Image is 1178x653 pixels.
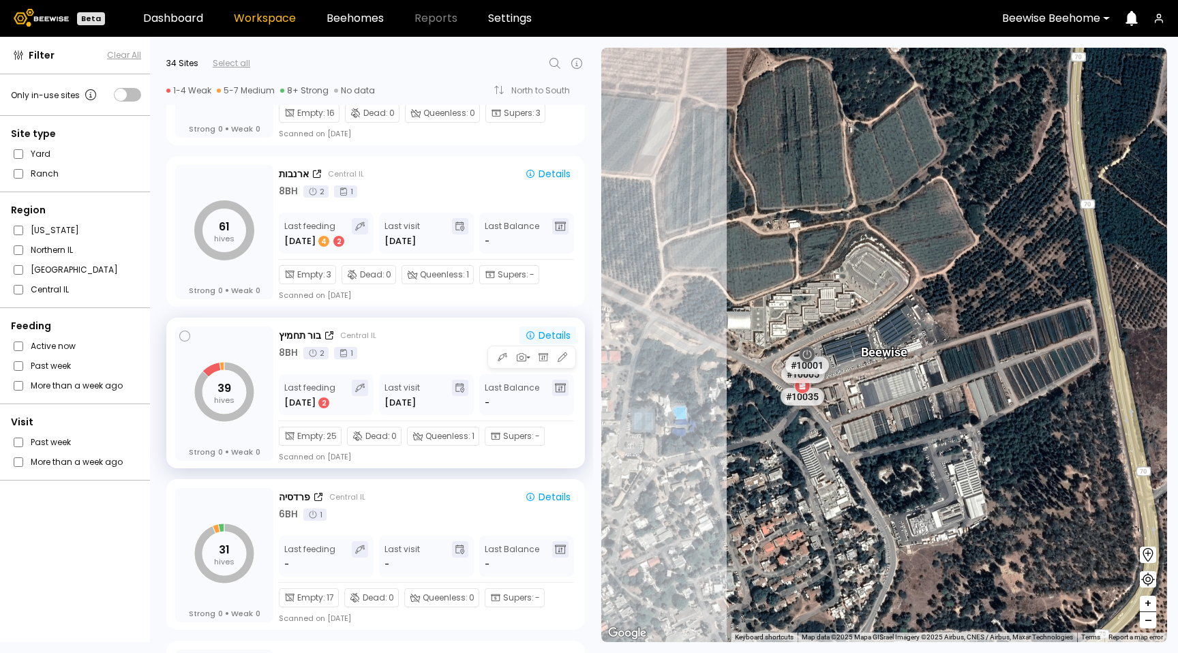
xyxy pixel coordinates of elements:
[327,107,335,119] span: 16
[384,234,416,248] span: [DATE]
[1144,595,1152,612] span: +
[485,234,489,248] span: -
[318,236,329,247] div: 4
[31,455,123,469] label: More than a week ago
[11,415,141,429] div: Visit
[485,218,539,248] div: Last Balance
[297,430,325,442] span: Empty :
[485,558,489,571] span: -
[166,85,211,96] div: 1-4 Weak
[781,365,825,383] div: # 10005
[284,380,335,410] div: Last feeding
[328,168,364,179] div: Central IL
[107,49,141,61] button: Clear All
[218,124,223,134] span: 0
[297,107,325,119] span: Empty :
[327,13,384,24] a: Beehomes
[785,356,829,374] div: # 10001
[214,395,235,406] tspan: hives
[485,541,539,571] div: Last Balance
[425,430,470,442] span: Queenless :
[31,243,73,257] label: Northern IL
[391,430,397,442] span: 0
[329,491,365,502] div: Central IL
[525,169,571,179] div: Details
[303,508,327,521] div: 1
[519,326,576,344] button: Details
[327,269,331,281] span: 3
[279,451,351,462] div: Scanned on [DATE]
[389,592,394,604] span: 0
[334,347,357,359] div: 1
[735,633,794,642] button: Keyboard shortcuts
[340,330,376,341] div: Central IL
[781,388,824,406] div: # 10035
[1140,612,1156,628] button: –
[360,269,384,281] span: Dead :
[365,430,390,442] span: Dead :
[31,378,123,393] label: More than a week ago
[189,609,260,618] div: Strong Weak
[485,380,539,410] div: Last Balance
[503,430,534,442] span: Supers :
[213,57,250,70] div: Select all
[519,165,576,183] button: Details
[334,85,375,96] div: No data
[470,107,475,119] span: 0
[605,624,650,642] a: Open this area in Google Maps (opens a new window)
[297,592,325,604] span: Empty :
[219,542,230,558] tspan: 31
[525,331,571,340] div: Details
[166,57,198,70] div: 34 Sites
[485,396,489,410] span: -
[29,48,55,63] span: Filter
[297,269,325,281] span: Empty :
[802,633,1073,641] span: Map data ©2025 Mapa GISrael Imagery ©2025 Airbus, CNES / Airbus, Maxar Technologies
[334,185,357,198] div: 1
[389,107,395,119] span: 0
[31,223,79,237] label: [US_STATE]
[488,13,532,24] a: Settings
[31,262,118,277] label: [GEOGRAPHIC_DATA]
[384,380,420,410] div: Last visit
[333,236,344,247] div: 2
[279,128,351,139] div: Scanned on [DATE]
[466,269,469,281] span: 1
[11,127,141,141] div: Site type
[279,613,351,624] div: Scanned on [DATE]
[11,319,141,333] div: Feeding
[498,269,528,281] span: Supers :
[189,124,260,134] div: Strong Weak
[218,609,223,618] span: 0
[503,592,534,604] span: Supers :
[1145,612,1152,629] span: –
[535,430,540,442] span: -
[214,233,235,244] tspan: hives
[279,329,321,343] div: בור תחמיץ
[219,219,230,234] tspan: 61
[143,13,203,24] a: Dashboard
[472,430,474,442] span: 1
[1081,633,1100,641] a: Terms (opens in new tab)
[1108,633,1163,641] a: Report a map error
[327,430,337,442] span: 25
[384,396,416,410] span: [DATE]
[31,166,59,181] label: Ranch
[525,492,571,502] div: Details
[31,339,76,353] label: Active now
[256,124,260,134] span: 0
[303,185,329,198] div: 2
[318,397,329,408] div: 2
[280,85,329,96] div: 8+ Strong
[504,107,534,119] span: Supers :
[605,624,650,642] img: Google
[256,286,260,295] span: 0
[469,592,474,604] span: 0
[386,269,391,281] span: 0
[31,435,71,449] label: Past week
[363,592,387,604] span: Dead :
[861,331,907,359] div: Beewise
[279,290,351,301] div: Scanned on [DATE]
[217,380,231,396] tspan: 39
